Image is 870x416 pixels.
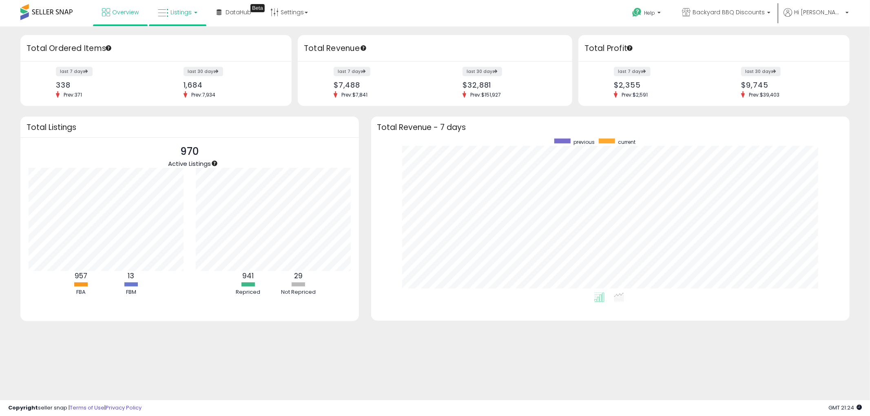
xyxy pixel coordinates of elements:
label: last 7 days [614,67,651,76]
span: Prev: $2,591 [618,91,652,98]
span: Hi [PERSON_NAME] [794,8,843,16]
div: $7,488 [334,81,429,89]
label: last 30 days [741,67,781,76]
h3: Total Ordered Items [27,43,286,54]
h3: Total Profit [584,43,843,54]
h3: Total Listings [27,124,353,130]
a: Help [626,1,669,26]
label: last 7 days [56,67,93,76]
div: Repriced [224,288,272,296]
span: Backyard BBQ Discounts [693,8,765,16]
div: $9,745 [741,81,835,89]
b: 957 [75,271,87,281]
div: Tooltip anchor [360,44,367,52]
div: FBA [56,288,105,296]
div: FBM [106,288,155,296]
div: 338 [56,81,150,89]
label: last 30 days [463,67,502,76]
span: Prev: 371 [60,91,86,98]
span: Prev: $7,841 [337,91,372,98]
span: Overview [112,8,139,16]
div: $32,881 [463,81,558,89]
a: Hi [PERSON_NAME] [784,8,849,26]
div: Tooltip anchor [211,160,218,167]
b: 941 [242,271,254,281]
span: DataHub [226,8,251,16]
h3: Total Revenue [304,43,566,54]
h3: Total Revenue - 7 days [377,124,843,130]
div: Tooltip anchor [105,44,112,52]
b: 13 [128,271,134,281]
span: previous [573,139,595,145]
p: 970 [168,144,211,159]
div: 1,684 [184,81,277,89]
i: Get Help [632,7,642,18]
span: Listings [170,8,192,16]
div: Tooltip anchor [626,44,633,52]
span: Help [644,9,655,16]
b: 29 [294,271,303,281]
span: Active Listings [168,159,211,168]
span: Prev: 7,934 [187,91,219,98]
span: Prev: $39,403 [745,91,784,98]
span: Prev: $151,927 [466,91,505,98]
label: last 30 days [184,67,223,76]
label: last 7 days [334,67,370,76]
span: current [618,139,635,145]
div: Tooltip anchor [250,4,265,12]
div: $2,355 [614,81,708,89]
div: Not Repriced [274,288,323,296]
